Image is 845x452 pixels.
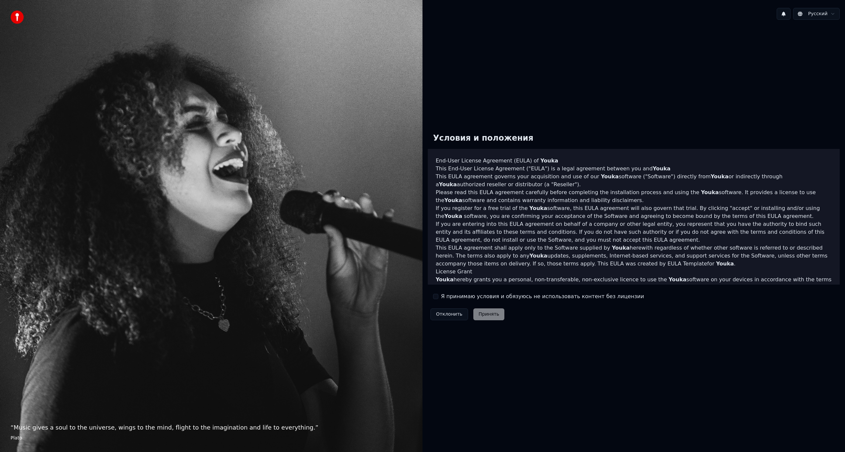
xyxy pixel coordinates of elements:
[11,423,412,432] p: “ Music gives a soul to the universe, wings to the mind, flight to the imagination and life to ev...
[529,253,547,259] span: Youka
[540,157,558,164] span: Youka
[529,205,547,211] span: Youka
[669,276,687,283] span: Youka
[436,276,832,292] p: hereby grants you a personal, non-transferable, non-exclusive licence to use the software on your...
[601,173,619,180] span: Youka
[430,308,468,320] button: Отклонить
[11,435,412,441] footer: Plato
[653,165,670,172] span: Youka
[701,189,719,195] span: Youka
[439,181,457,188] span: Youka
[11,11,24,24] img: youka
[667,261,707,267] a: EULA Template
[444,197,462,203] span: Youka
[711,173,728,180] span: Youka
[436,244,832,268] p: This EULA agreement shall apply only to the Software supplied by herewith regardless of whether o...
[444,213,462,219] span: Youka
[436,157,832,165] h3: End-User License Agreement (EULA) of
[441,293,644,300] label: Я принимаю условия и обязуюсь не использовать контент без лицензии
[436,220,832,244] p: If you are entering into this EULA agreement on behalf of a company or other legal entity, you re...
[436,165,832,173] p: This End-User License Agreement ("EULA") is a legal agreement between you and
[716,261,734,267] span: Youka
[428,128,539,149] div: Условия и положения
[436,276,454,283] span: Youka
[612,245,630,251] span: Youka
[436,173,832,189] p: This EULA agreement governs your acquisition and use of our software ("Software") directly from o...
[436,268,832,276] h3: License Grant
[436,189,832,204] p: Please read this EULA agreement carefully before completing the installation process and using th...
[436,204,832,220] p: If you register for a free trial of the software, this EULA agreement will also govern that trial...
